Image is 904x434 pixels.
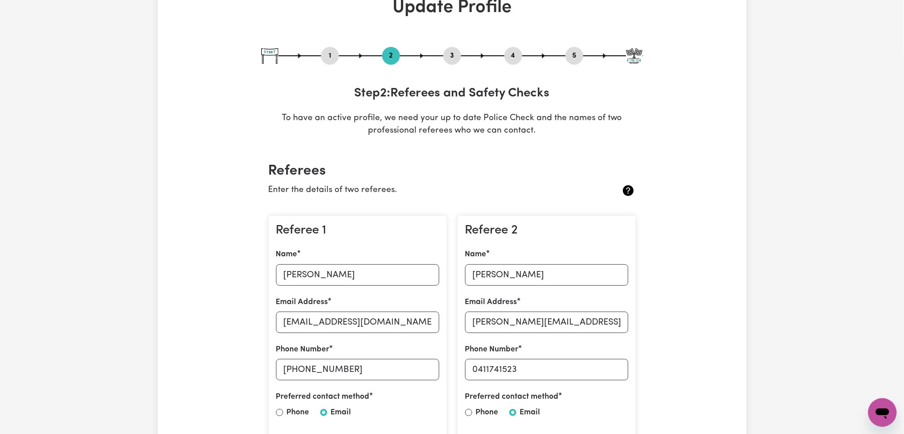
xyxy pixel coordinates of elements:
label: Preferred contact method [465,391,559,403]
h2: Referees [268,163,636,179]
button: Go to step 5 [566,50,583,62]
button: Go to step 1 [321,50,339,62]
label: Phone Number [276,344,330,355]
label: Name [276,249,297,260]
label: Preferred contact method [276,391,370,403]
h3: Referee 1 [276,223,439,238]
button: Go to step 4 [504,50,522,62]
h3: Referee 2 [465,223,628,238]
label: Email Address [276,296,328,308]
label: Email Address [465,296,517,308]
button: Go to step 2 [382,50,400,62]
h3: Step 2 : Referees and Safety Checks [261,86,643,101]
label: Email [520,407,541,418]
iframe: Button to launch messaging window [868,398,897,427]
button: Go to step 3 [443,50,461,62]
p: Enter the details of two referees. [268,184,575,197]
label: Email [331,407,351,418]
label: Phone [287,407,310,418]
p: To have an active profile, we need your up to date Police Check and the names of two professional... [261,112,643,138]
label: Phone [476,407,499,418]
label: Phone Number [465,344,519,355]
label: Name [465,249,487,260]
